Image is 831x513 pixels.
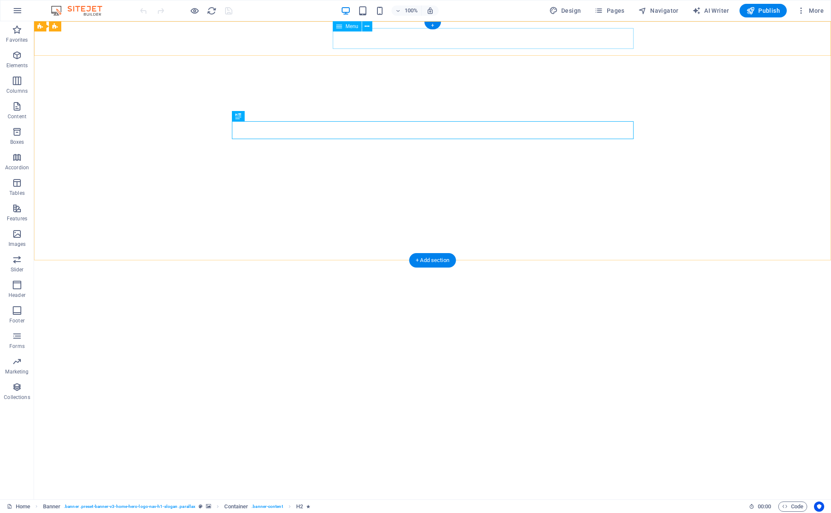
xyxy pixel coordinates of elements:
p: Collections [4,394,30,401]
span: Pages [594,6,624,15]
button: Code [778,502,807,512]
p: Forms [9,343,25,350]
p: Favorites [6,37,28,43]
span: Navigator [638,6,679,15]
span: . banner .preset-banner-v3-home-hero-logo-nav-h1-slogan .parallax [64,502,195,512]
button: Click here to leave preview mode and continue editing [189,6,200,16]
p: Slider [11,266,24,273]
button: Pages [591,4,628,17]
button: Navigator [635,4,682,17]
div: + Add section [409,253,456,268]
span: Publish [746,6,780,15]
span: Click to select. Double-click to edit [43,502,61,512]
button: AI Writer [689,4,733,17]
a: Click to cancel selection. Double-click to open Pages [7,502,30,512]
div: + [424,22,441,29]
i: Element contains an animation [306,504,310,509]
span: Menu [346,24,358,29]
i: On resize automatically adjust zoom level to fit chosen device. [426,7,434,14]
p: Columns [6,88,28,94]
span: 00 00 [758,502,771,512]
p: Elements [6,62,28,69]
span: More [797,6,824,15]
button: More [794,4,827,17]
p: Marketing [5,368,29,375]
i: Reload page [207,6,217,16]
p: Tables [9,190,25,197]
p: Boxes [10,139,24,145]
img: Editor Logo [49,6,113,16]
h6: Session time [749,502,771,512]
p: Features [7,215,27,222]
p: Content [8,113,26,120]
button: Usercentrics [814,502,824,512]
span: Code [782,502,803,512]
button: Design [546,4,585,17]
button: reload [206,6,217,16]
span: Click to select. Double-click to edit [224,502,248,512]
p: Header [9,292,26,299]
span: . banner-content [251,502,283,512]
button: Publish [740,4,787,17]
i: This element contains a background [206,504,211,509]
span: : [764,503,765,510]
span: Design [549,6,581,15]
button: 100% [391,6,422,16]
i: This element is a customizable preset [199,504,203,509]
p: Footer [9,317,25,324]
p: Images [9,241,26,248]
span: Click to select. Double-click to edit [296,502,303,512]
p: Accordion [5,164,29,171]
nav: breadcrumb [43,502,311,512]
h6: 100% [404,6,418,16]
span: AI Writer [692,6,729,15]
